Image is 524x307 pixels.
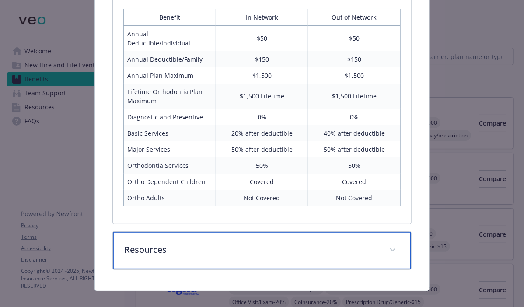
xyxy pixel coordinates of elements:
[113,232,412,269] div: Resources
[216,157,308,174] td: 50%
[123,84,216,109] td: Lifetime Orthodontia Plan Maximum
[308,25,401,51] td: $50
[216,51,308,67] td: $150
[216,174,308,190] td: Covered
[308,9,401,25] th: Out of Network
[308,125,401,141] td: 40% after deductible
[308,109,401,125] td: 0%
[123,174,216,190] td: Ortho Dependent Children
[123,141,216,157] td: Major Services
[216,190,308,206] td: Not Covered
[216,25,308,51] td: $50
[124,243,379,256] p: Resources
[308,51,401,67] td: $150
[123,109,216,125] td: Diagnostic and Preventive
[216,9,308,25] th: In Network
[216,84,308,109] td: $1,500 Lifetime
[123,9,216,25] th: Benefit
[308,141,401,157] td: 50% after deductible
[216,109,308,125] td: 0%
[308,67,401,84] td: $1,500
[123,51,216,67] td: Annual Deductible/Family
[113,2,412,224] div: Benefit Plan Details
[123,25,216,51] td: Annual Deductible/Individual
[308,157,401,174] td: 50%
[216,125,308,141] td: 20% after deductible
[123,67,216,84] td: Annual Plan Maximum
[308,84,401,109] td: $1,500 Lifetime
[308,174,401,190] td: Covered
[123,157,216,174] td: Orthodontia Services
[216,67,308,84] td: $1,500
[123,190,216,206] td: Ortho Adults
[308,190,401,206] td: Not Covered
[123,125,216,141] td: Basic Services
[216,141,308,157] td: 50% after deductible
